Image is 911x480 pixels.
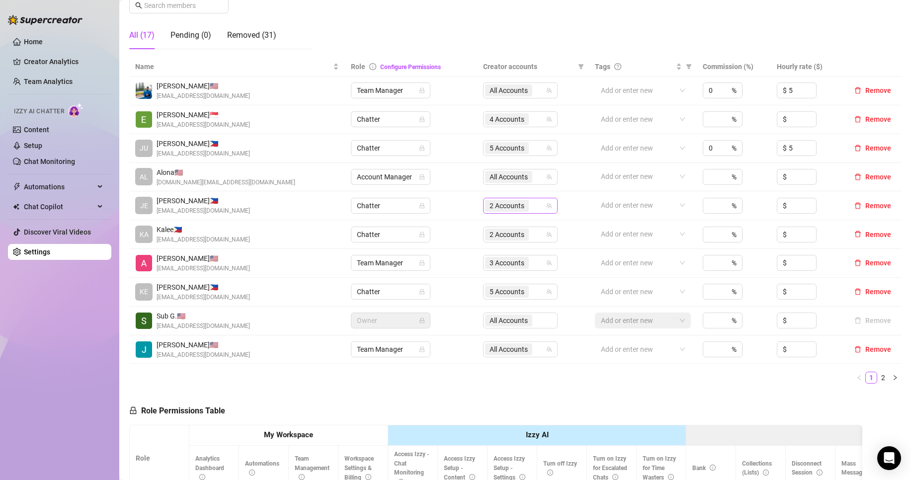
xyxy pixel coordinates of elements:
[546,145,552,151] span: team
[485,286,529,298] span: 5 Accounts
[865,86,891,94] span: Remove
[546,87,552,93] span: team
[8,15,83,25] img: logo-BBDzfeDw.svg
[853,372,865,384] button: left
[854,288,861,295] span: delete
[850,171,895,183] button: Remove
[157,350,250,360] span: [EMAIL_ADDRESS][DOMAIN_NAME]
[136,255,152,271] img: Alexicon Ortiaga
[485,343,532,355] span: All Accounts
[140,229,149,240] span: KA
[157,109,250,120] span: [PERSON_NAME] 🇸🇬
[692,465,716,472] span: Bank
[129,57,345,77] th: Name
[865,345,891,353] span: Remove
[24,199,94,215] span: Chat Copilot
[483,61,574,72] span: Creator accounts
[485,257,529,269] span: 3 Accounts
[490,257,524,268] span: 3 Accounts
[357,284,424,299] span: Chatter
[357,227,424,242] span: Chatter
[763,470,769,476] span: info-circle
[157,120,250,130] span: [EMAIL_ADDRESS][DOMAIN_NAME]
[357,112,424,127] span: Chatter
[490,344,528,355] span: All Accounts
[157,195,250,206] span: [PERSON_NAME] 🇵🇭
[865,173,891,181] span: Remove
[866,372,877,383] a: 1
[892,375,898,381] span: right
[129,405,225,417] h5: Role Permissions Table
[595,61,610,72] span: Tags
[419,346,425,352] span: lock
[526,430,549,439] strong: Izzy AI
[136,111,152,128] img: Eduardo Leon Jr
[357,342,424,357] span: Team Manager
[24,54,103,70] a: Creator Analytics
[24,142,42,150] a: Setup
[742,460,772,477] span: Collections (Lists)
[854,259,861,266] span: delete
[490,286,524,297] span: 5 Accounts
[490,114,524,125] span: 4 Accounts
[299,474,305,480] span: info-circle
[490,200,524,211] span: 2 Accounts
[865,288,891,296] span: Remove
[24,126,49,134] a: Content
[854,346,861,353] span: delete
[865,115,891,123] span: Remove
[850,257,895,269] button: Remove
[140,286,148,297] span: KE
[490,143,524,154] span: 5 Accounts
[854,202,861,209] span: delete
[140,200,148,211] span: JE
[519,474,525,480] span: info-circle
[850,200,895,212] button: Remove
[157,167,295,178] span: Alona 🇺🇸
[485,200,529,212] span: 2 Accounts
[668,474,674,480] span: info-circle
[136,313,152,329] img: Sub Genius
[792,460,823,477] span: Disconnect Session
[889,372,901,384] li: Next Page
[419,289,425,295] span: lock
[877,372,889,384] li: 2
[850,343,895,355] button: Remove
[357,83,424,98] span: Team Manager
[199,474,205,480] span: info-circle
[546,116,552,122] span: team
[878,372,889,383] a: 2
[157,224,250,235] span: Kalee 🇵🇭
[490,85,528,96] span: All Accounts
[157,80,250,91] span: [PERSON_NAME] 🇺🇸
[24,228,91,236] a: Discover Viral Videos
[157,138,250,149] span: [PERSON_NAME] 🇵🇭
[854,173,861,180] span: delete
[357,313,424,328] span: Owner
[865,372,877,384] li: 1
[865,259,891,267] span: Remove
[419,87,425,93] span: lock
[136,341,152,358] img: Jodi
[24,248,50,256] a: Settings
[157,91,250,101] span: [EMAIL_ADDRESS][DOMAIN_NAME]
[865,144,891,152] span: Remove
[24,158,75,165] a: Chat Monitoring
[357,255,424,270] span: Team Manager
[850,229,895,240] button: Remove
[419,260,425,266] span: lock
[546,174,552,180] span: team
[357,169,424,184] span: Account Manager
[841,460,875,477] span: Mass Message
[170,29,211,41] div: Pending (0)
[865,231,891,239] span: Remove
[850,286,895,298] button: Remove
[612,474,618,480] span: info-circle
[157,321,250,331] span: [EMAIL_ADDRESS][DOMAIN_NAME]
[854,231,861,238] span: delete
[24,78,73,85] a: Team Analytics
[771,57,844,77] th: Hourly rate ($)
[13,183,21,191] span: thunderbolt
[854,145,861,152] span: delete
[546,232,552,238] span: team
